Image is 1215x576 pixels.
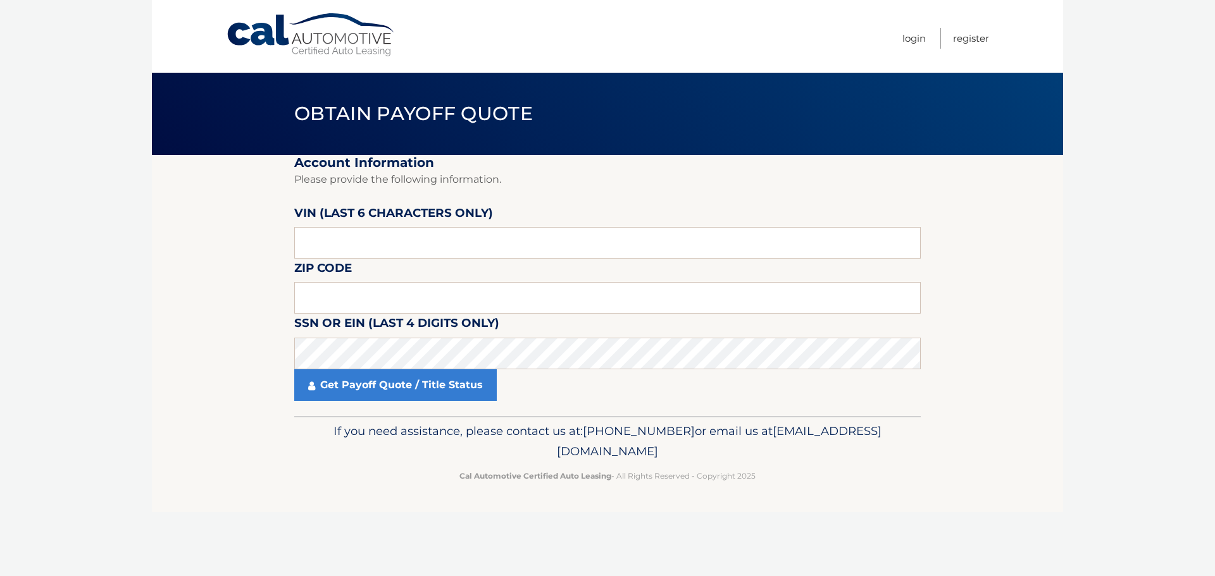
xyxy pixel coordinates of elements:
label: Zip Code [294,259,352,282]
a: Get Payoff Quote / Title Status [294,369,497,401]
a: Register [953,28,989,49]
a: Cal Automotive [226,13,397,58]
span: [PHONE_NUMBER] [583,424,695,438]
label: VIN (last 6 characters only) [294,204,493,227]
p: Please provide the following information. [294,171,921,188]
span: Obtain Payoff Quote [294,102,533,125]
strong: Cal Automotive Certified Auto Leasing [459,471,611,481]
h2: Account Information [294,155,921,171]
a: Login [902,28,926,49]
label: SSN or EIN (last 4 digits only) [294,314,499,337]
p: If you need assistance, please contact us at: or email us at [302,421,913,462]
p: - All Rights Reserved - Copyright 2025 [302,469,913,482]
